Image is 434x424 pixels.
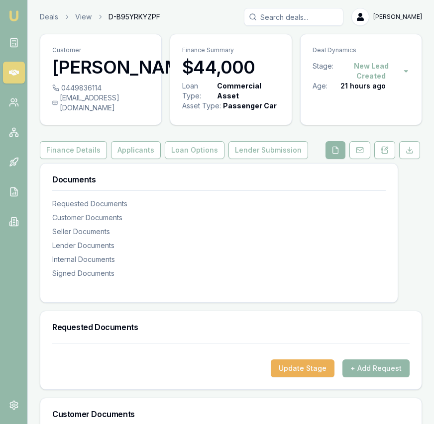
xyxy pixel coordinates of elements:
p: Deal Dynamics [313,46,410,54]
p: Customer [52,46,149,54]
div: Asset Type : [182,101,221,111]
button: Finance Details [40,141,107,159]
input: Search deals [244,8,343,26]
a: Finance Details [40,141,109,159]
div: Signed Documents [52,268,386,278]
div: 0449836114 [52,83,149,93]
div: [EMAIL_ADDRESS][DOMAIN_NAME] [52,93,149,113]
button: Lender Submission [228,141,308,159]
p: Finance Summary [182,46,279,54]
a: Deals [40,12,58,22]
a: Lender Submission [226,141,310,159]
a: Applicants [109,141,163,159]
img: emu-icon-u.png [8,10,20,22]
h3: [PERSON_NAME] [52,57,149,77]
span: D-B95YRKYZPF [108,12,160,22]
div: 21 hours ago [340,81,386,91]
span: [PERSON_NAME] [373,13,422,21]
h3: Documents [52,175,386,183]
div: Age: [313,81,340,91]
button: New Lead Created [339,61,410,81]
div: Passenger Car [223,101,277,111]
a: View [75,12,92,22]
a: Loan Options [163,141,226,159]
button: Applicants [111,141,161,159]
div: Lender Documents [52,241,386,251]
div: Commercial Asset [217,81,277,101]
div: Loan Type: [182,81,215,101]
h3: Requested Documents [52,323,410,331]
button: Loan Options [165,141,224,159]
nav: breadcrumb [40,12,160,22]
button: + Add Request [342,359,410,377]
div: Requested Documents [52,199,386,209]
h3: Customer Documents [52,410,410,418]
div: Internal Documents [52,254,386,264]
div: Stage: [313,61,339,81]
button: Update Stage [271,359,334,377]
h3: $44,000 [182,57,279,77]
div: Customer Documents [52,213,386,223]
div: Seller Documents [52,227,386,237]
